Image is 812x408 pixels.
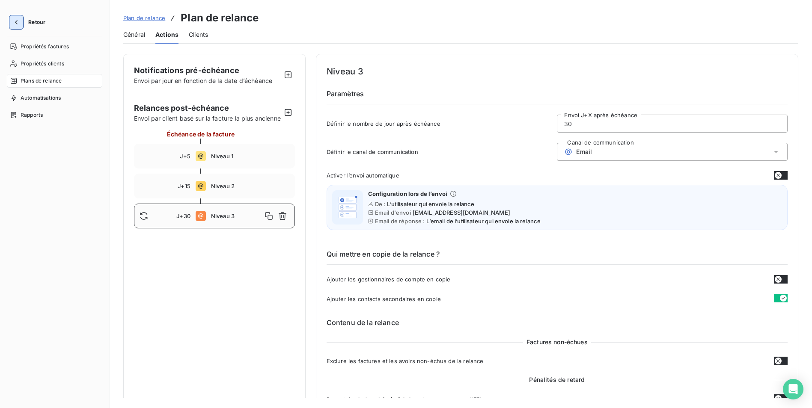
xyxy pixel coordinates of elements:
span: Propriétés clients [21,60,64,68]
span: Actions [155,30,178,39]
button: Retour [7,15,52,29]
span: Retour [28,20,45,25]
span: Email d'envoi [375,209,411,216]
h3: Plan de relance [181,10,259,26]
span: Envoi par jour en fonction de la date d’échéance [134,77,272,84]
div: Open Intercom Messenger [783,379,803,399]
span: Configuration lors de l’envoi [368,190,447,197]
span: Relances post-échéance [134,102,281,114]
span: Plans de relance [21,77,62,85]
span: Définir le nombre de jour après échéance [327,120,557,127]
img: illustration helper email [334,194,361,221]
span: J+5 [180,153,190,160]
span: Pénalités de retard [526,375,588,384]
a: Plan de relance [123,14,165,22]
span: Exclure les factures et les avoirs non-échus de la relance [327,358,484,364]
span: Email de réponse : [375,218,425,225]
span: Propriétés factures [21,43,69,50]
span: Niveau 1 [211,153,289,160]
span: Envoi par client basé sur la facture la plus ancienne [134,114,281,123]
span: Niveau 2 [211,183,289,189]
span: Rapports [21,111,43,119]
h6: Contenu de la relance [327,317,788,328]
a: Propriétés factures [7,40,102,53]
span: Clients [189,30,208,39]
span: J+30 [176,213,190,219]
h6: Paramètres [327,89,788,104]
span: Email [576,148,592,155]
h6: Qui mettre en copie de la relance ? [327,249,788,265]
span: L’email de l’utilisateur qui envoie la relance [426,218,541,225]
span: Échéance de la facture [167,130,235,139]
span: Rappel des indemnités forfaitaires de recouvrement (IFR) [327,396,482,403]
span: Ajouter les gestionnaires de compte en copie [327,276,451,283]
span: Ajouter les contacts secondaires en copie [327,296,441,302]
a: Propriétés clients [7,57,102,71]
span: Factures non-échues [523,338,591,346]
span: Plan de relance [123,15,165,21]
a: Plans de relance [7,74,102,88]
h4: Niveau 3 [327,65,788,78]
a: Rapports [7,108,102,122]
span: Automatisations [21,94,61,102]
span: Notifications pré-échéance [134,66,239,75]
span: Définir le canal de communication [327,148,557,155]
span: Activer l’envoi automatique [327,172,399,179]
span: Niveau 3 [211,213,262,219]
span: Général [123,30,145,39]
span: De : [375,201,386,207]
span: [EMAIL_ADDRESS][DOMAIN_NAME] [413,209,510,216]
span: L’utilisateur qui envoie la relance [387,201,474,207]
a: Automatisations [7,91,102,105]
span: J+15 [178,183,190,189]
